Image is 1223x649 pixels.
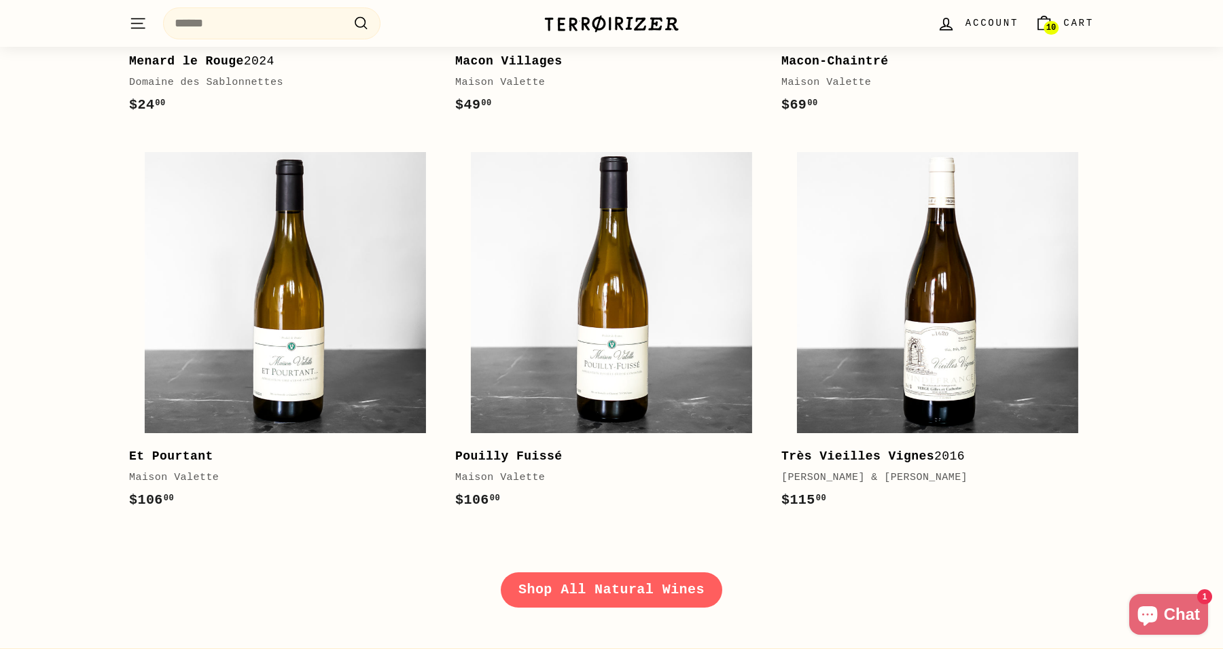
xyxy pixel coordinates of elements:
span: $69 [781,97,818,113]
sup: 00 [481,98,491,108]
b: Menard le Rouge [129,54,244,68]
span: $106 [455,492,500,508]
span: Account [965,16,1018,31]
b: Macon Villages [455,54,563,68]
a: Et Pourtant Maison Valette [129,136,442,525]
a: Shop All Natural Wines [501,572,722,608]
span: $49 [455,97,492,113]
a: Account [929,3,1027,43]
a: Très Vieilles Vignes2016[PERSON_NAME] & [PERSON_NAME] [781,136,1094,525]
span: $115 [781,492,826,508]
inbox-online-store-chat: Shopify online store chat [1125,594,1212,638]
sup: 00 [490,494,500,503]
sup: 00 [816,494,826,503]
div: [PERSON_NAME] & [PERSON_NAME] [781,470,1080,486]
a: Cart [1027,3,1102,43]
div: Maison Valette [455,75,754,91]
div: Maison Valette [129,470,428,486]
sup: 00 [164,494,174,503]
span: $24 [129,97,166,113]
span: 10 [1046,23,1056,33]
div: Domaine des Sablonnettes [129,75,428,91]
b: Et Pourtant [129,449,213,463]
div: Maison Valette [455,470,754,486]
span: Cart [1063,16,1094,31]
sup: 00 [155,98,165,108]
b: Macon-Chaintré [781,54,889,68]
sup: 00 [807,98,817,108]
div: Maison Valette [781,75,1080,91]
b: Très Vieilles Vignes [781,449,934,463]
div: 2024 [129,52,428,71]
div: 2016 [781,447,1080,466]
a: Pouilly Fuissé Maison Valette [455,136,768,525]
b: Pouilly Fuissé [455,449,563,463]
span: $106 [129,492,174,508]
